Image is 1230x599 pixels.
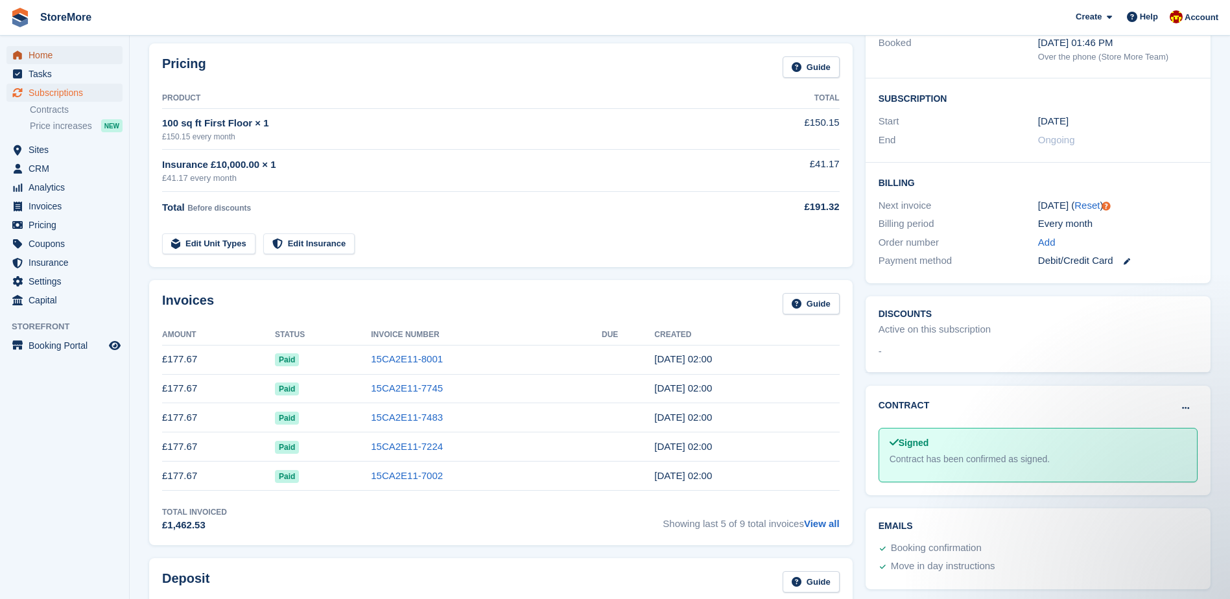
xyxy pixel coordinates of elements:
[6,235,123,253] a: menu
[162,172,735,185] div: £41.17 every month
[275,382,299,395] span: Paid
[162,233,255,255] a: Edit Unit Types
[101,119,123,132] div: NEW
[879,322,991,337] div: Active on this subscription
[29,178,106,196] span: Analytics
[162,432,275,462] td: £177.67
[879,309,1198,320] h2: Discounts
[275,441,299,454] span: Paid
[879,198,1038,213] div: Next invoice
[783,293,840,314] a: Guide
[162,374,275,403] td: £177.67
[1038,217,1198,231] div: Every month
[29,159,106,178] span: CRM
[891,559,995,574] div: Move in day instructions
[1038,114,1069,129] time: 2025-01-10 01:00:00 UTC
[371,441,443,452] a: 15CA2E11-7224
[6,65,123,83] a: menu
[29,141,106,159] span: Sites
[654,353,712,364] time: 2025-09-10 01:00:20 UTC
[162,506,227,518] div: Total Invoiced
[1185,11,1218,24] span: Account
[6,178,123,196] a: menu
[602,325,654,346] th: Due
[804,518,840,529] a: View all
[162,293,214,314] h2: Invoices
[1140,10,1158,23] span: Help
[12,320,129,333] span: Storefront
[735,150,839,192] td: £41.17
[162,116,735,131] div: 100 sq ft First Floor × 1
[371,382,443,393] a: 15CA2E11-7745
[162,202,185,213] span: Total
[1038,235,1056,250] a: Add
[654,470,712,481] time: 2025-05-10 01:00:32 UTC
[879,235,1038,250] div: Order number
[162,403,275,432] td: £177.67
[879,399,930,412] h2: Contract
[29,84,106,102] span: Subscriptions
[29,197,106,215] span: Invoices
[654,382,712,393] time: 2025-08-10 01:00:22 UTC
[1074,200,1100,211] a: Reset
[663,506,839,533] span: Showing last 5 of 9 total invoices
[891,541,982,556] div: Booking confirmation
[29,216,106,234] span: Pricing
[879,114,1038,129] div: Start
[6,216,123,234] a: menu
[735,88,839,109] th: Total
[263,233,355,255] a: Edit Insurance
[275,412,299,425] span: Paid
[29,336,106,355] span: Booking Portal
[275,325,371,346] th: Status
[162,56,206,78] h2: Pricing
[29,65,106,83] span: Tasks
[29,46,106,64] span: Home
[879,36,1038,63] div: Booked
[6,272,123,290] a: menu
[35,6,97,28] a: StoreMore
[6,197,123,215] a: menu
[1038,51,1198,64] div: Over the phone (Store More Team)
[29,235,106,253] span: Coupons
[30,120,92,132] span: Price increases
[6,84,123,102] a: menu
[29,291,106,309] span: Capital
[6,336,123,355] a: menu
[371,325,602,346] th: Invoice Number
[735,108,839,149] td: £150.15
[783,56,840,78] a: Guide
[10,8,30,27] img: stora-icon-8386f47178a22dfd0bd8f6a31ec36ba5ce8667c1dd55bd0f319d3a0aa187defe.svg
[6,291,123,309] a: menu
[275,353,299,366] span: Paid
[735,200,839,215] div: £191.32
[6,141,123,159] a: menu
[879,521,1198,532] h2: Emails
[879,253,1038,268] div: Payment method
[654,441,712,452] time: 2025-06-10 01:00:29 UTC
[654,325,839,346] th: Created
[29,272,106,290] span: Settings
[6,159,123,178] a: menu
[879,217,1038,231] div: Billing period
[162,462,275,491] td: £177.67
[879,176,1198,189] h2: Billing
[654,412,712,423] time: 2025-07-10 01:00:39 UTC
[1170,10,1183,23] img: Store More Team
[162,88,735,109] th: Product
[783,571,840,593] a: Guide
[30,104,123,116] a: Contracts
[371,470,443,481] a: 15CA2E11-7002
[6,253,123,272] a: menu
[1038,134,1075,145] span: Ongoing
[107,338,123,353] a: Preview store
[890,436,1187,450] div: Signed
[371,412,443,423] a: 15CA2E11-7483
[162,518,227,533] div: £1,462.53
[187,204,251,213] span: Before discounts
[879,133,1038,148] div: End
[1038,253,1198,268] div: Debit/Credit Card
[162,571,209,593] h2: Deposit
[1038,198,1198,213] div: [DATE] ( )
[275,470,299,483] span: Paid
